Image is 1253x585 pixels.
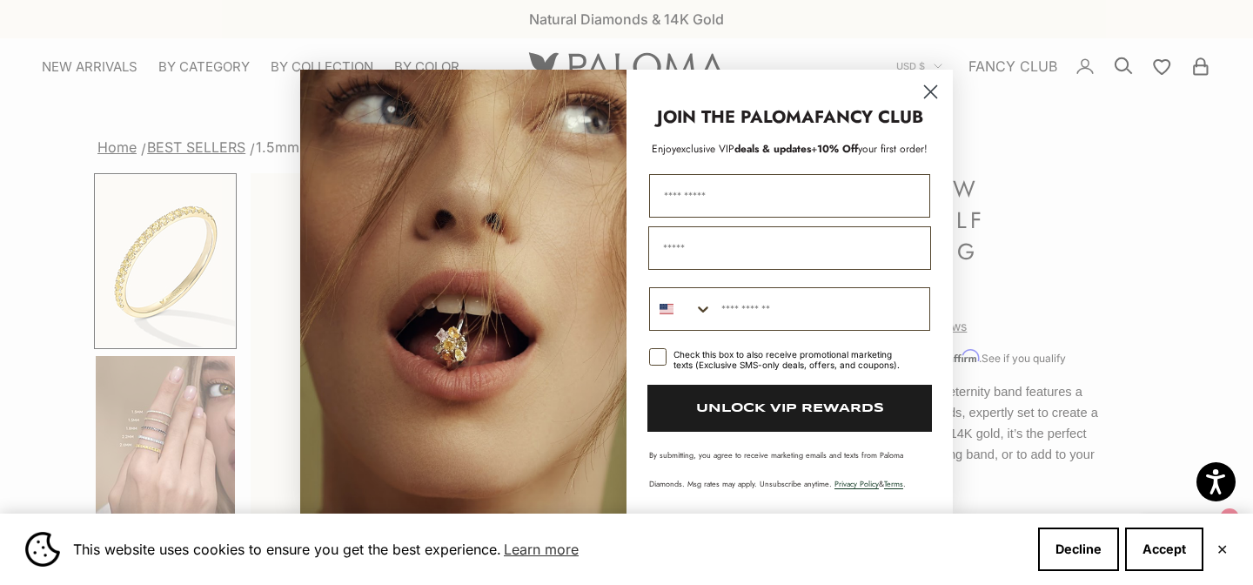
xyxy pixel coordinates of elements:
[650,288,713,330] button: Search Countries
[649,174,930,218] input: First Name
[660,302,673,316] img: United States
[73,536,1024,562] span: This website uses cookies to ensure you get the best experience.
[673,349,909,370] div: Check this box to also receive promotional marketing texts (Exclusive SMS-only deals, offers, and...
[814,104,923,130] strong: FANCY CLUB
[648,226,931,270] input: Email
[676,141,734,157] span: exclusive VIP
[817,141,858,157] span: 10% Off
[713,288,929,330] input: Phone Number
[657,104,814,130] strong: JOIN THE PALOMA
[501,536,581,562] a: Learn more
[647,385,932,432] button: UNLOCK VIP REWARDS
[915,77,946,107] button: Close dialog
[811,141,928,157] span: + your first order!
[1038,528,1119,571] button: Decline
[300,70,626,515] img: Loading...
[1216,544,1228,555] button: Close
[834,478,879,489] a: Privacy Policy
[652,141,676,157] span: Enjoy
[649,449,930,489] p: By submitting, you agree to receive marketing emails and texts from Paloma Diamonds. Msg rates ma...
[1125,528,1203,571] button: Accept
[834,478,906,489] span: & .
[676,141,811,157] span: deals & updates
[884,478,903,489] a: Terms
[25,532,60,567] img: Cookie banner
